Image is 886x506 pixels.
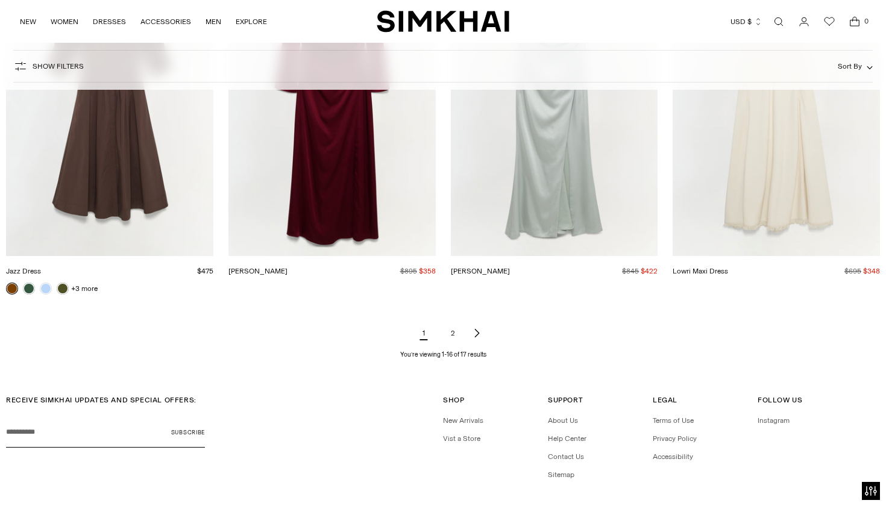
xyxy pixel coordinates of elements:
span: Shop [443,396,464,404]
span: Follow Us [758,396,802,404]
span: RECEIVE SIMKHAI UPDATES AND SPECIAL OFFERS: [6,396,196,404]
a: Terms of Use [653,416,694,425]
a: New Arrivals [443,416,483,425]
a: About Us [548,416,578,425]
a: Go to the account page [792,10,816,34]
p: You’re viewing 1-16 of 17 results [400,350,486,360]
a: ACCESSORIES [140,8,191,35]
a: EXPLORE [236,8,267,35]
span: Support [548,396,583,404]
a: Page 2 of results [441,321,465,345]
span: 0 [861,16,872,27]
iframe: Sign Up via Text for Offers [10,460,121,496]
a: Contact Us [548,452,584,461]
a: SIMKHAI [377,10,509,33]
button: Subscribe [171,417,205,448]
button: Sort By [838,60,873,73]
a: Accessibility [653,452,693,461]
a: Open search modal [767,10,791,34]
span: Sort By [838,62,862,70]
a: Open cart modal [843,10,867,34]
a: Vist a Store [443,434,480,443]
a: WOMEN [51,8,78,35]
a: Help Center [548,434,586,443]
a: [PERSON_NAME] [228,267,287,275]
a: Next page of results [470,321,484,345]
button: USD $ [730,8,762,35]
button: Show Filters [13,57,84,76]
span: Legal [653,396,677,404]
a: Jazz Dress [6,267,41,275]
a: Privacy Policy [653,434,697,443]
a: MEN [206,8,221,35]
a: NEW [20,8,36,35]
span: Show Filters [33,62,84,70]
a: Instagram [758,416,790,425]
a: Sitemap [548,470,574,479]
span: 1 [412,321,436,345]
a: DRESSES [93,8,126,35]
a: Lowri Maxi Dress [673,267,728,275]
a: Wishlist [817,10,841,34]
a: [PERSON_NAME] [451,267,510,275]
